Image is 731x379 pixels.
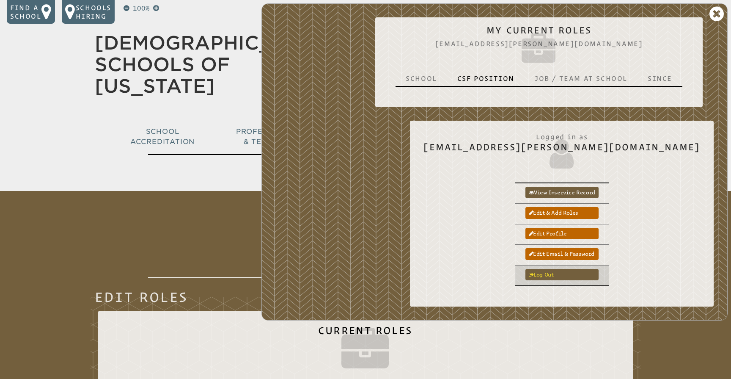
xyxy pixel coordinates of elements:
[525,228,599,239] a: Edit profile
[525,187,599,198] a: View inservice record
[423,128,700,171] h2: [EMAIL_ADDRESS][PERSON_NAME][DOMAIN_NAME]
[525,248,599,260] a: Edit email & password
[105,319,626,375] h2: Current Roles
[10,3,41,20] p: Find a school
[648,74,672,83] p: Since
[95,32,335,97] a: [DEMOGRAPHIC_DATA] Schools of [US_STATE]
[525,269,599,280] a: Log out
[525,207,599,219] a: Edit & add roles
[130,127,195,146] span: School Accreditation
[76,3,111,20] p: Schools Hiring
[535,74,627,83] p: Job / Team at School
[236,127,360,146] span: Professional Development & Teacher Certification
[406,74,437,83] p: School
[423,128,700,142] span: Logged in as
[148,194,583,278] h1: Edit & Add Roles
[457,74,514,83] p: CSF Position
[131,3,151,14] p: 100%
[95,292,188,302] legend: Edit Roles
[389,25,689,67] h2: My Current Roles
